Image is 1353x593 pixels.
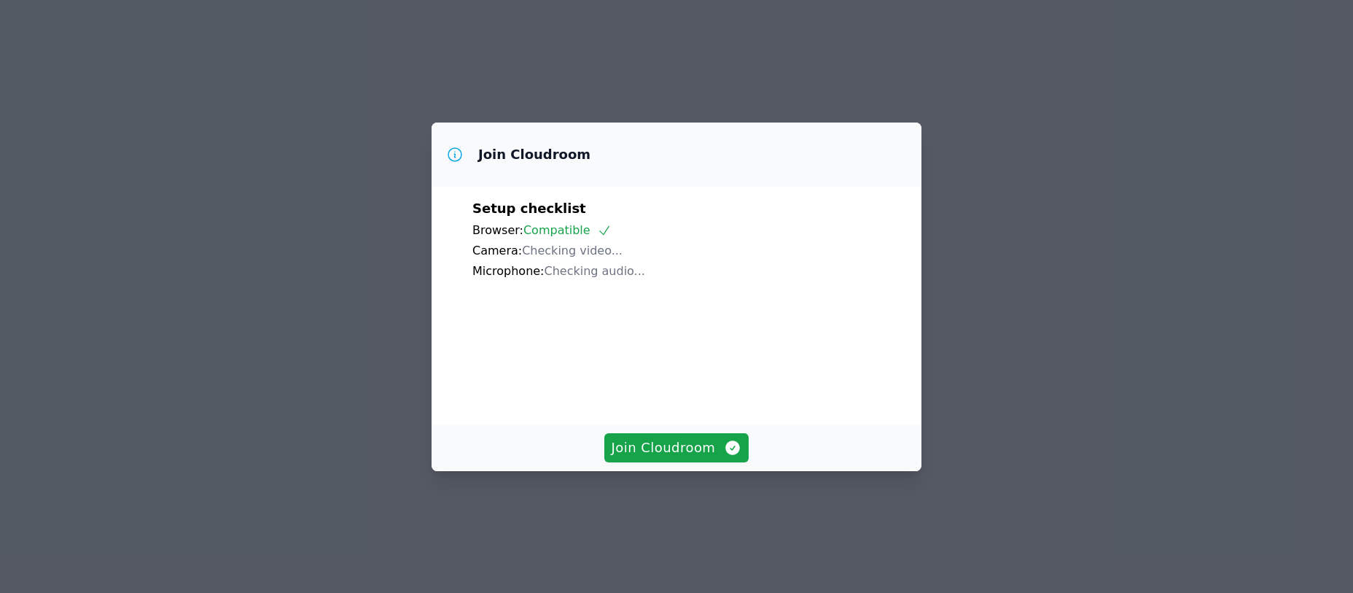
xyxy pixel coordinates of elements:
span: Checking audio... [545,264,645,278]
span: Compatible [523,223,612,237]
button: Join Cloudroom [604,433,749,462]
h3: Join Cloudroom [478,146,590,163]
span: Setup checklist [472,201,586,216]
span: Camera: [472,244,522,257]
span: Checking video... [522,244,623,257]
span: Microphone: [472,264,545,278]
span: Join Cloudroom [612,438,742,458]
span: Browser: [472,223,523,237]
